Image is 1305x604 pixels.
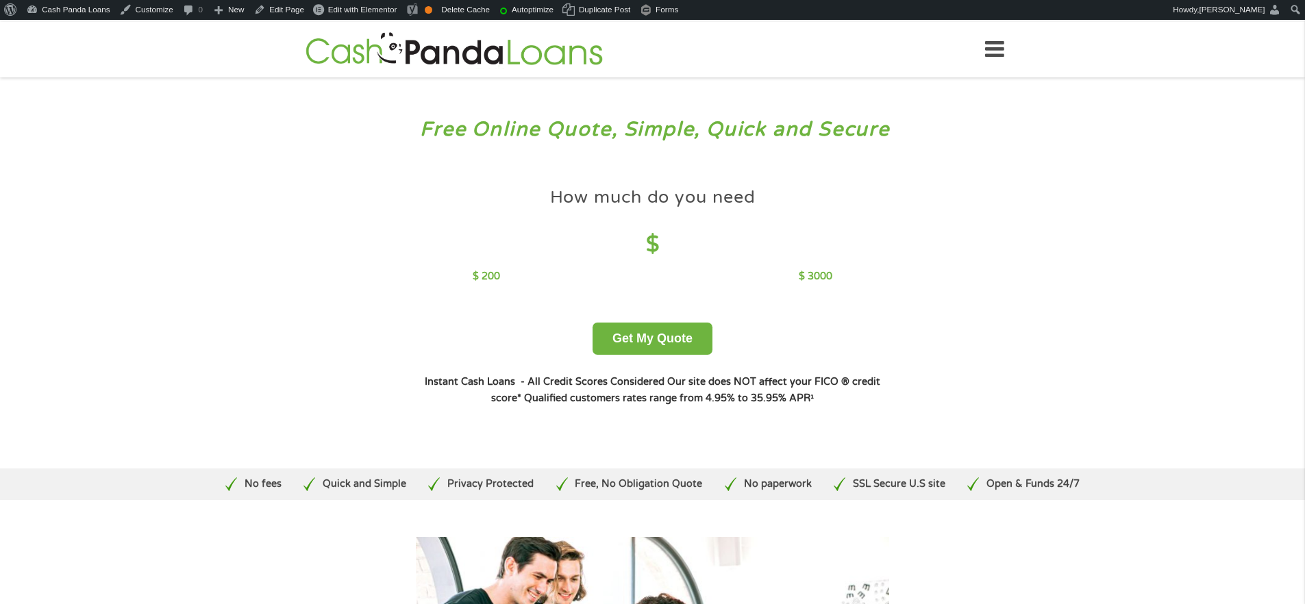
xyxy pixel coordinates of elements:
p: $ 200 [473,269,500,284]
p: No paperwork [744,477,812,492]
p: Free, No Obligation Quote [575,477,702,492]
button: Get My Quote [593,323,712,355]
span: [PERSON_NAME] [1199,5,1265,14]
strong: Our site does NOT affect your FICO ® credit score* [491,376,880,404]
p: $ 3000 [799,269,832,284]
h4: $ [473,231,832,259]
p: SSL Secure U.S site [853,477,945,492]
strong: Qualified customers rates range from 4.95% to 35.95% APR¹ [524,392,814,404]
p: No fees [245,477,282,492]
h3: Free Online Quote, Simple, Quick and Secure [40,117,1266,142]
p: Open & Funds 24/7 [986,477,1080,492]
p: Quick and Simple [323,477,406,492]
h4: How much do you need [550,186,756,209]
span: Edit with Elementor [328,5,397,14]
p: Privacy Protected [447,477,534,492]
div: OK [425,6,432,14]
strong: Instant Cash Loans - All Credit Scores Considered [425,376,664,388]
img: GetLoanNow Logo [301,30,607,69]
